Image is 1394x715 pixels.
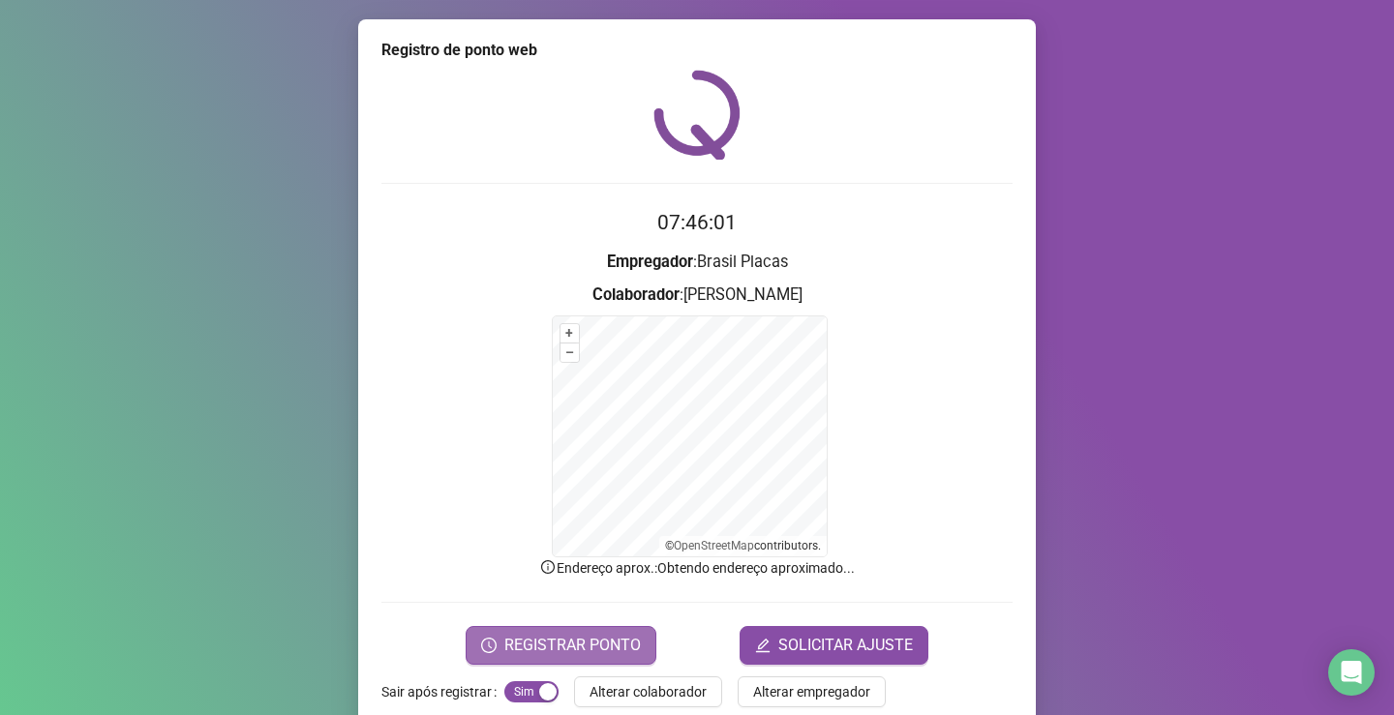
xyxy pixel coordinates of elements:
[590,681,707,702] span: Alterar colaborador
[753,681,870,702] span: Alterar empregador
[381,557,1013,579] p: Endereço aprox. : Obtendo endereço aproximado...
[665,539,821,552] li: © contributors.
[561,324,579,343] button: +
[561,343,579,362] button: –
[466,626,656,665] button: REGISTRAR PONTO
[574,676,722,707] button: Alterar colaborador
[755,638,771,653] span: edit
[504,634,641,657] span: REGISTRAR PONTO
[539,558,557,576] span: info-circle
[653,70,741,160] img: QRPoint
[381,283,1013,308] h3: : [PERSON_NAME]
[740,626,928,665] button: editSOLICITAR AJUSTE
[607,253,693,271] strong: Empregador
[1328,649,1375,696] div: Open Intercom Messenger
[381,39,1013,62] div: Registro de ponto web
[657,211,737,234] time: 07:46:01
[381,676,504,707] label: Sair após registrar
[674,539,754,552] a: OpenStreetMap
[481,638,497,653] span: clock-circle
[778,634,913,657] span: SOLICITAR AJUSTE
[381,250,1013,275] h3: : Brasil Placas
[592,285,680,304] strong: Colaborador
[738,676,886,707] button: Alterar empregador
